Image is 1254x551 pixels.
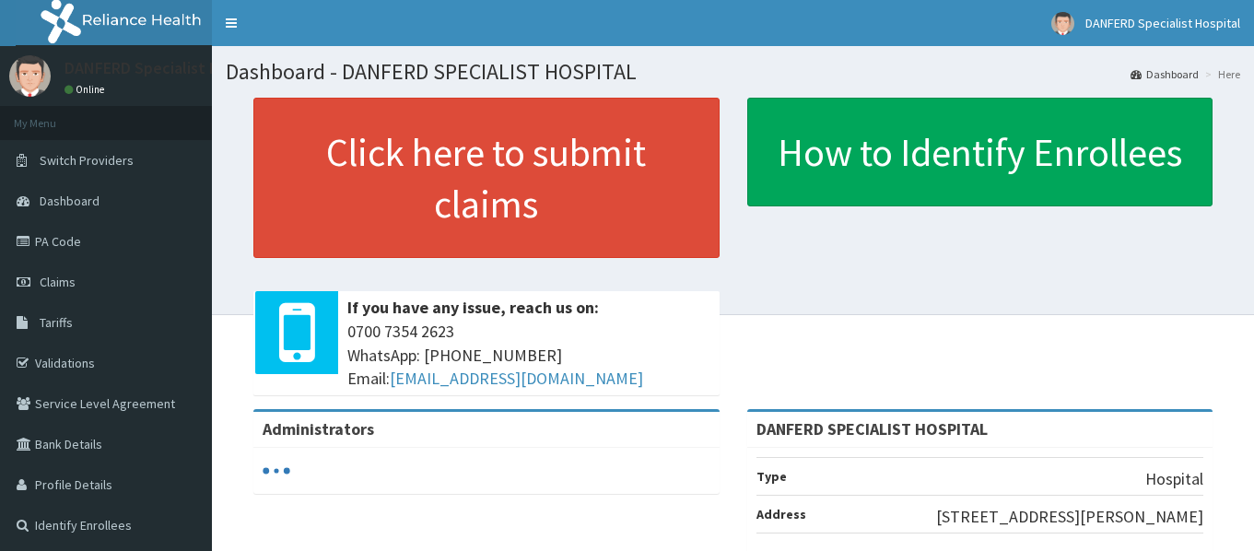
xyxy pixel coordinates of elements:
p: [STREET_ADDRESS][PERSON_NAME] [936,505,1203,529]
p: DANFERD Specialist Hospital [64,60,270,76]
p: Hospital [1145,467,1203,491]
a: Online [64,83,109,96]
span: Tariffs [40,314,73,331]
img: User Image [1051,12,1074,35]
a: [EMAIL_ADDRESS][DOMAIN_NAME] [390,368,643,389]
a: Click here to submit claims [253,98,720,258]
b: Type [756,468,787,485]
strong: DANFERD SPECIALIST HOSPITAL [756,418,988,440]
b: Administrators [263,418,374,440]
li: Here [1201,66,1240,82]
span: Dashboard [40,193,100,209]
h1: Dashboard - DANFERD SPECIALIST HOSPITAL [226,60,1240,84]
span: Switch Providers [40,152,134,169]
b: If you have any issue, reach us on: [347,297,599,318]
span: Claims [40,274,76,290]
span: DANFERD Specialist Hospital [1085,15,1240,31]
a: Dashboard [1131,66,1199,82]
svg: audio-loading [263,457,290,485]
a: How to Identify Enrollees [747,98,1213,206]
img: User Image [9,55,51,97]
span: 0700 7354 2623 WhatsApp: [PHONE_NUMBER] Email: [347,320,710,391]
b: Address [756,506,806,522]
